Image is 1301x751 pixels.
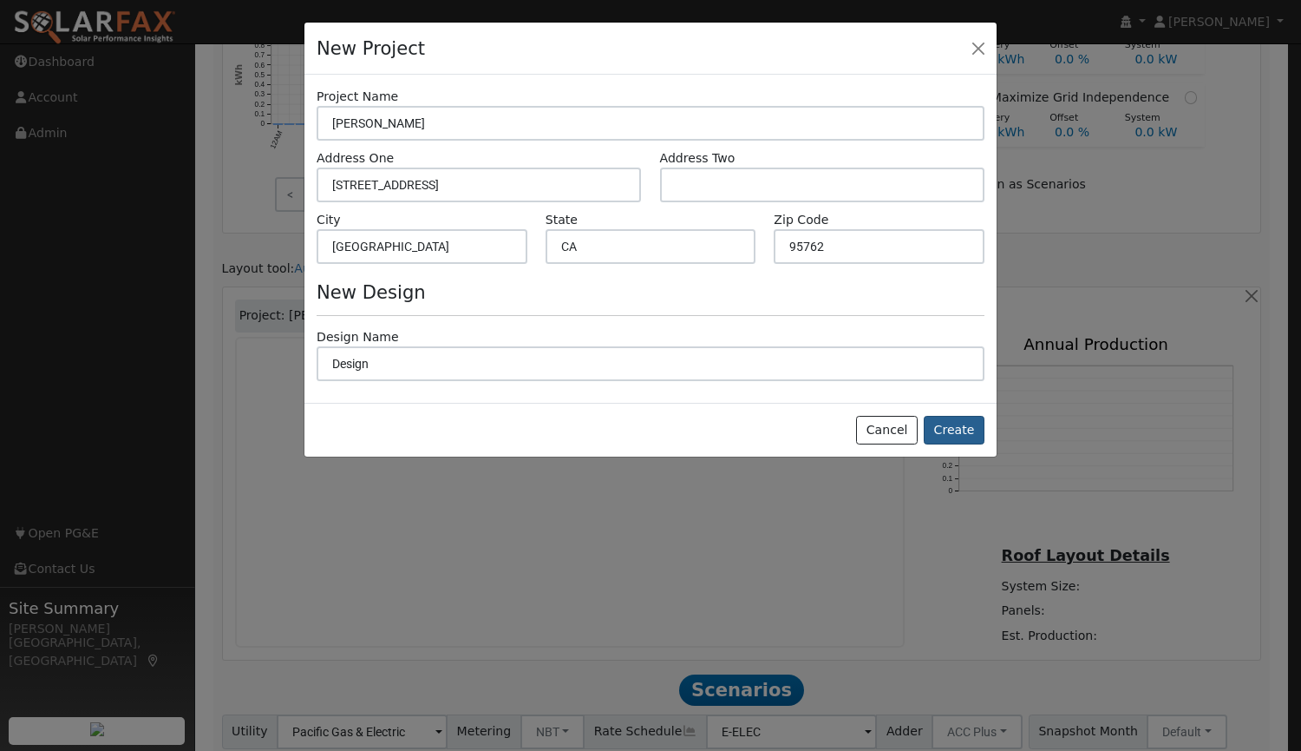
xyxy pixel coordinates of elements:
[317,88,398,106] label: Project Name
[317,35,425,63] h4: New Project
[856,416,918,445] button: Cancel
[660,149,735,168] label: Address Two
[317,328,399,346] label: Design Name
[924,416,984,445] button: Create
[546,211,578,229] label: State
[317,281,984,303] h4: New Design
[774,211,828,229] label: Zip Code
[317,149,394,168] label: Address One
[317,211,341,229] label: City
